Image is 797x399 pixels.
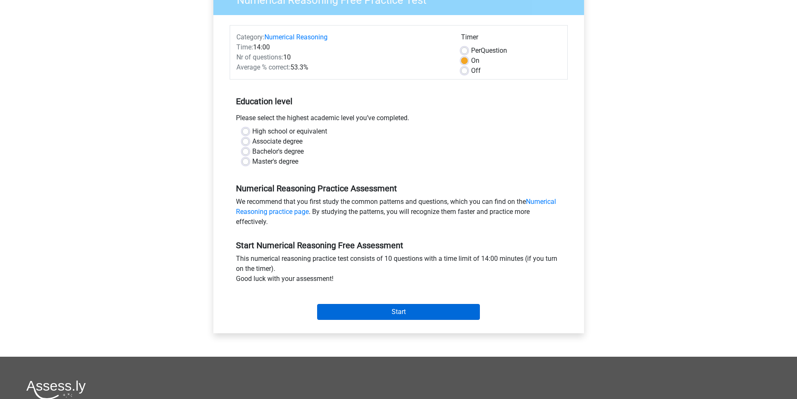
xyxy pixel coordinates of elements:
h5: Education level [236,93,561,110]
div: 53.3% [230,62,455,72]
div: We recommend that you first study the common patterns and questions, which you can find on the . ... [230,197,568,230]
label: Master's degree [252,157,298,167]
div: Timer [461,32,561,46]
label: Off [471,66,481,76]
span: Time: [236,43,253,51]
h5: Numerical Reasoning Practice Assessment [236,183,561,193]
div: Please select the highest academic level you’ve completed. [230,113,568,126]
span: Nr of questions: [236,53,283,61]
div: 14:00 [230,42,455,52]
div: This numerical reasoning practice test consists of 10 questions with a time limit of 14:00 minute... [230,254,568,287]
span: Category: [236,33,264,41]
label: On [471,56,479,66]
label: Question [471,46,507,56]
label: Associate degree [252,136,302,147]
label: Bachelor's degree [252,147,304,157]
span: Average % correct: [236,63,290,71]
a: Numerical Reasoning [264,33,328,41]
div: 10 [230,52,455,62]
span: Per [471,46,481,54]
input: Start [317,304,480,320]
label: High school or equivalent [252,126,327,136]
h5: Start Numerical Reasoning Free Assessment [236,240,561,250]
